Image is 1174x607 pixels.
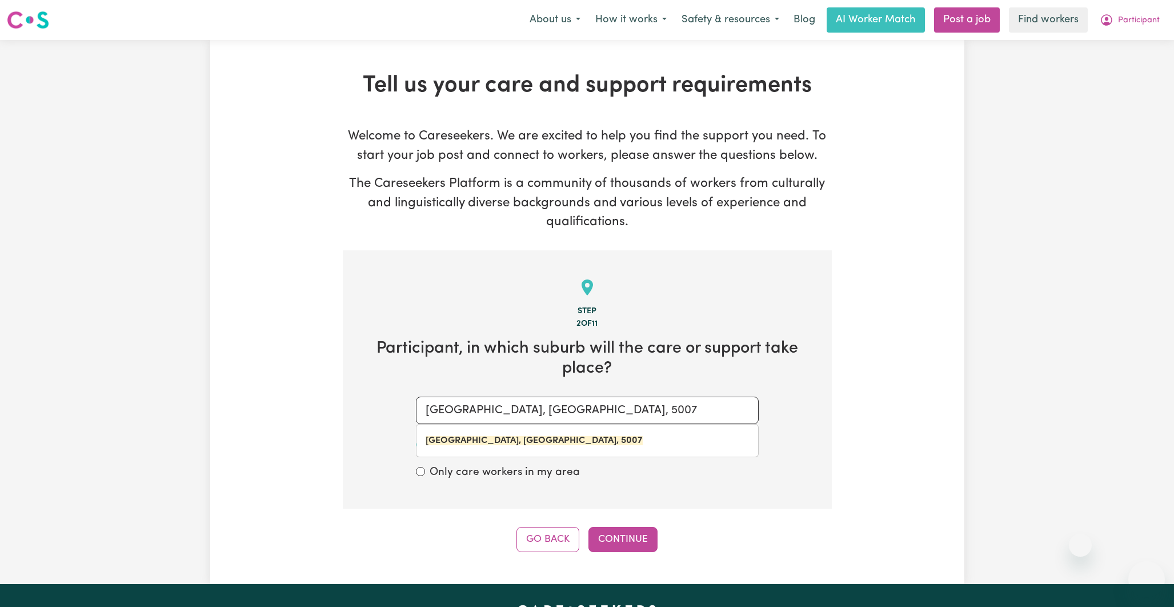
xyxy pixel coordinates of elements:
div: Step [361,305,814,318]
a: Blog [787,7,822,33]
div: menu-options [416,424,759,457]
p: The Careseekers Platform is a community of thousands of workers from culturally and linguisticall... [343,174,832,232]
button: How it works [588,8,674,32]
input: Enter a suburb or postcode [416,397,759,424]
a: BOWDEN, South Australia, 5007 [416,429,758,452]
mark: [GEOGRAPHIC_DATA], [GEOGRAPHIC_DATA], 5007 [426,436,643,445]
h1: Tell us your care and support requirements [343,72,832,99]
iframe: Button to launch messaging window [1128,561,1165,598]
p: Welcome to Careseekers. We are excited to help you find the support you need. To start your job p... [343,127,832,165]
a: AI Worker Match [827,7,925,33]
a: Careseekers logo [7,7,49,33]
h2: Participant , in which suburb will the care or support take place? [361,339,814,378]
button: Safety & resources [674,8,787,32]
div: 2 of 11 [361,318,814,330]
span: Participant [1118,14,1160,27]
iframe: Close message [1069,534,1092,557]
button: Continue [588,527,658,552]
a: Post a job [934,7,1000,33]
a: Find workers [1009,7,1088,33]
button: My Account [1092,8,1167,32]
button: About us [522,8,588,32]
img: Careseekers logo [7,10,49,30]
label: Only care workers in my area [430,465,580,481]
button: Go Back [516,527,579,552]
